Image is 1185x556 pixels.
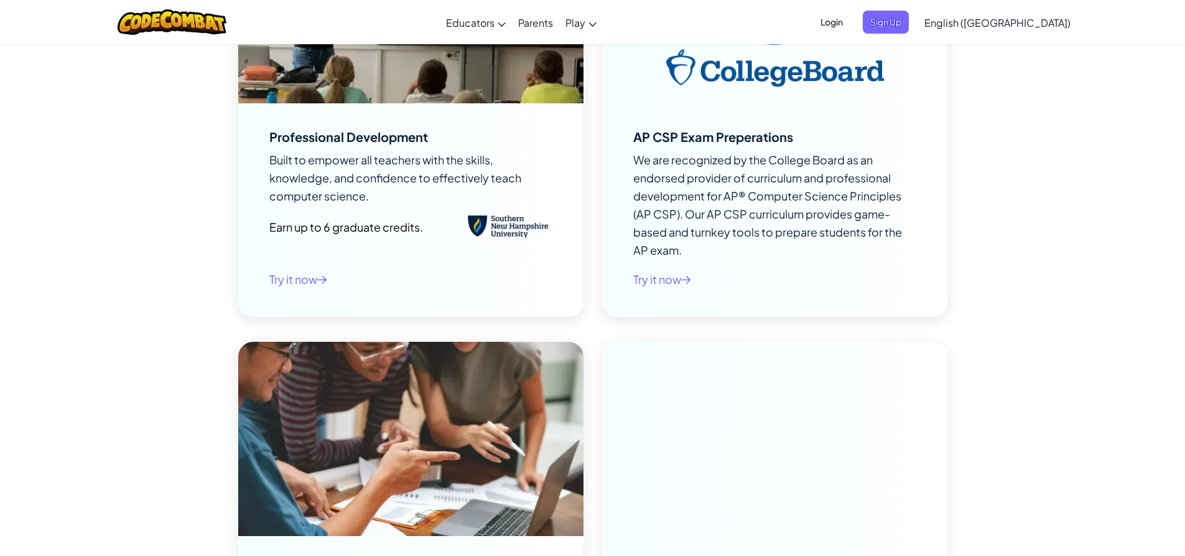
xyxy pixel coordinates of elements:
[118,9,226,35] img: CodeCombat logo
[446,16,495,29] span: Educators
[269,153,521,203] span: Built to empower all teachers with the skills, knowledge, and confidence to effectively teach com...
[863,11,909,34] button: Sign Up
[440,6,512,39] a: Educators
[238,342,583,536] img: Image to illustrate Grant and Funding Sources
[918,6,1077,39] a: English ([GEOGRAPHIC_DATA])
[633,153,902,257] span: We are recognized by the College Board as an endorsed provider of curriculum and professional dev...
[269,266,327,292] button: Try it now
[512,6,559,39] a: Parents
[813,11,850,34] button: Login
[633,270,691,288] a: Try it now
[633,266,691,292] button: Try it now
[559,6,603,39] a: Play
[269,218,423,236] span: Earn up to 6 graduate credits.
[924,16,1071,29] span: English ([GEOGRAPHIC_DATA])
[269,270,327,288] a: Try it now
[565,16,585,29] span: Play
[466,212,552,242] img: Southern New Hampshire University logo
[269,131,428,143] div: Professional Development
[633,131,793,143] div: AP CSP Exam Preperations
